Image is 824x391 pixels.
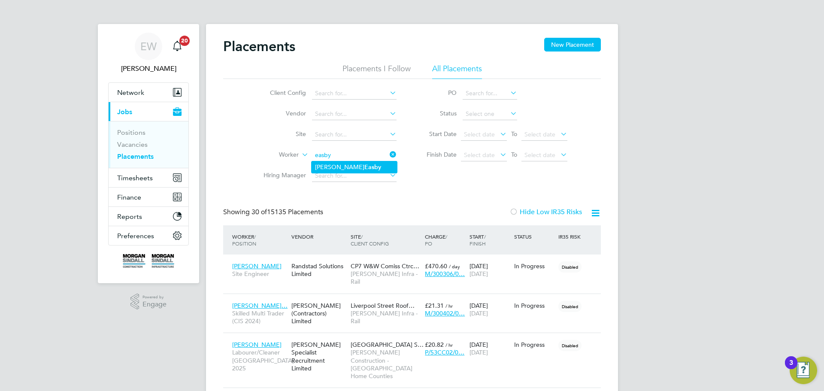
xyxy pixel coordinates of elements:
span: £20.82 [425,341,444,349]
button: Finance [109,188,188,206]
h2: Placements [223,38,295,55]
input: Search for... [312,170,397,182]
div: Jobs [109,121,188,168]
div: Charge [423,229,467,251]
span: To [509,149,520,160]
span: Jobs [117,108,132,116]
span: 15135 Placements [251,208,323,216]
span: Network [117,88,144,97]
input: Search for... [312,108,397,120]
span: M/300306/0… [425,270,465,278]
span: [PERSON_NAME] Infra - Rail [351,309,421,325]
label: Worker [249,151,299,159]
a: 20 [169,33,186,60]
a: Vacancies [117,140,148,149]
span: / Client Config [351,233,389,247]
label: Hide Low IR35 Risks [509,208,582,216]
div: Randstad Solutions Limited [289,258,348,282]
button: Jobs [109,102,188,121]
label: Status [418,109,457,117]
a: Powered byEngage [130,294,167,310]
img: morgansindall-logo-retina.png [123,254,174,268]
button: Reports [109,207,188,226]
input: Search for... [312,149,397,161]
span: Preferences [117,232,154,240]
span: £470.60 [425,262,447,270]
span: To [509,128,520,139]
span: / hr [445,303,453,309]
input: Search for... [463,88,517,100]
a: Placements [117,152,154,161]
button: Open Resource Center, 3 new notifications [790,357,817,384]
label: Start Date [418,130,457,138]
span: [GEOGRAPHIC_DATA] S… [351,341,424,349]
li: All Placements [432,64,482,79]
label: Hiring Manager [257,171,306,179]
span: Select date [464,130,495,138]
span: [PERSON_NAME] [232,262,282,270]
b: Easby [364,164,381,171]
span: Engage [142,301,167,308]
button: Network [109,83,188,102]
span: Labourer/Cleaner [GEOGRAPHIC_DATA] 2025 [232,349,287,372]
span: 30 of [251,208,267,216]
div: Site [348,229,423,251]
div: [DATE] [467,258,512,282]
label: PO [418,89,457,97]
span: Site Engineer [232,270,287,278]
span: Disabled [558,340,582,351]
div: Start [467,229,512,251]
button: Timesheets [109,168,188,187]
span: 20 [179,36,190,46]
span: EW [140,41,157,52]
div: [DATE] [467,336,512,361]
div: Vendor [289,229,348,244]
span: Select date [464,151,495,159]
label: Site [257,130,306,138]
div: Status [512,229,557,244]
span: [PERSON_NAME] Construction - [GEOGRAPHIC_DATA] Home Counties [351,349,421,380]
a: [PERSON_NAME]Site EngineerRandstad Solutions LimitedCP7 W&W Comiss Ctrc…[PERSON_NAME] Infra - Rai... [230,258,601,265]
span: M/300402/0… [425,309,465,317]
span: Select date [524,130,555,138]
div: Worker [230,229,289,251]
div: 3 [789,363,793,374]
span: Skilled Multi Trader (CIS 2024) [232,309,287,325]
span: P/53CC02/0… [425,349,464,356]
div: In Progress [514,302,554,309]
a: Go to home page [108,254,189,268]
button: Preferences [109,226,188,245]
span: / PO [425,233,447,247]
input: Search for... [312,88,397,100]
span: Timesheets [117,174,153,182]
a: EW[PERSON_NAME] [108,33,189,74]
span: [DATE] [470,270,488,278]
input: Select one [463,108,517,120]
div: In Progress [514,262,554,270]
span: / day [449,263,460,270]
span: [DATE] [470,309,488,317]
label: Finish Date [418,151,457,158]
span: Powered by [142,294,167,301]
span: / hr [445,342,453,348]
span: Emma Wells [108,64,189,74]
a: [PERSON_NAME]…Skilled Multi Trader (CIS 2024)[PERSON_NAME] (Contractors) LimitedLiverpool Street ... [230,297,601,304]
span: [DATE] [470,349,488,356]
li: Placements I Follow [342,64,411,79]
span: [PERSON_NAME]… [232,302,288,309]
a: Positions [117,128,145,136]
span: Liverpool Street Roof… [351,302,415,309]
button: New Placement [544,38,601,52]
div: [PERSON_NAME] (Contractors) Limited [289,297,348,330]
div: IR35 Risk [556,229,586,244]
span: CP7 W&W Comiss Ctrc… [351,262,419,270]
label: Vendor [257,109,306,117]
div: Showing [223,208,325,217]
span: / Position [232,233,256,247]
span: Select date [524,151,555,159]
label: Client Config [257,89,306,97]
input: Search for... [312,129,397,141]
span: [PERSON_NAME] [232,341,282,349]
span: [PERSON_NAME] Infra - Rail [351,270,421,285]
span: / Finish [470,233,486,247]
